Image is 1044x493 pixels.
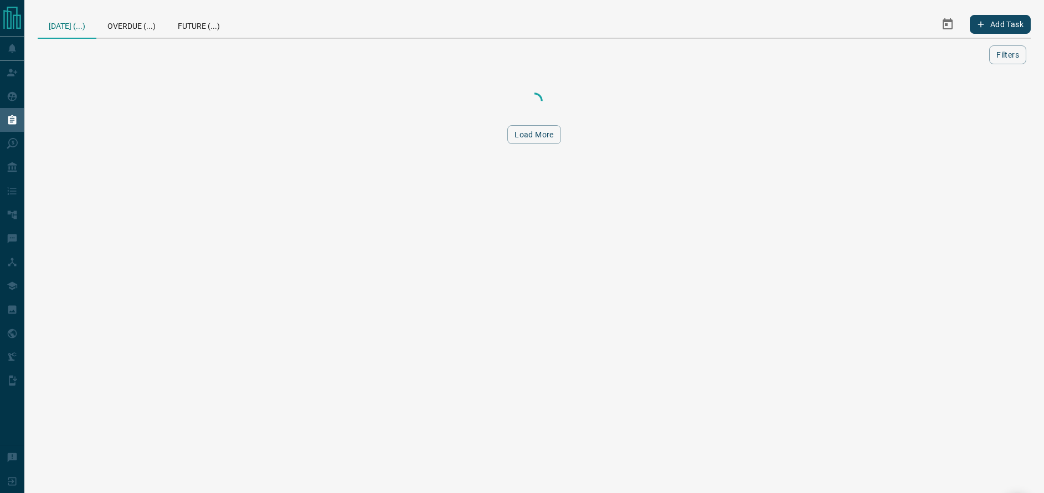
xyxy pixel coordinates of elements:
[970,15,1031,34] button: Add Task
[479,90,590,112] div: Loading
[38,11,96,39] div: [DATE] (...)
[989,45,1026,64] button: Filters
[507,125,561,144] button: Load More
[934,11,961,38] button: Select Date Range
[167,11,231,38] div: Future (...)
[96,11,167,38] div: Overdue (...)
